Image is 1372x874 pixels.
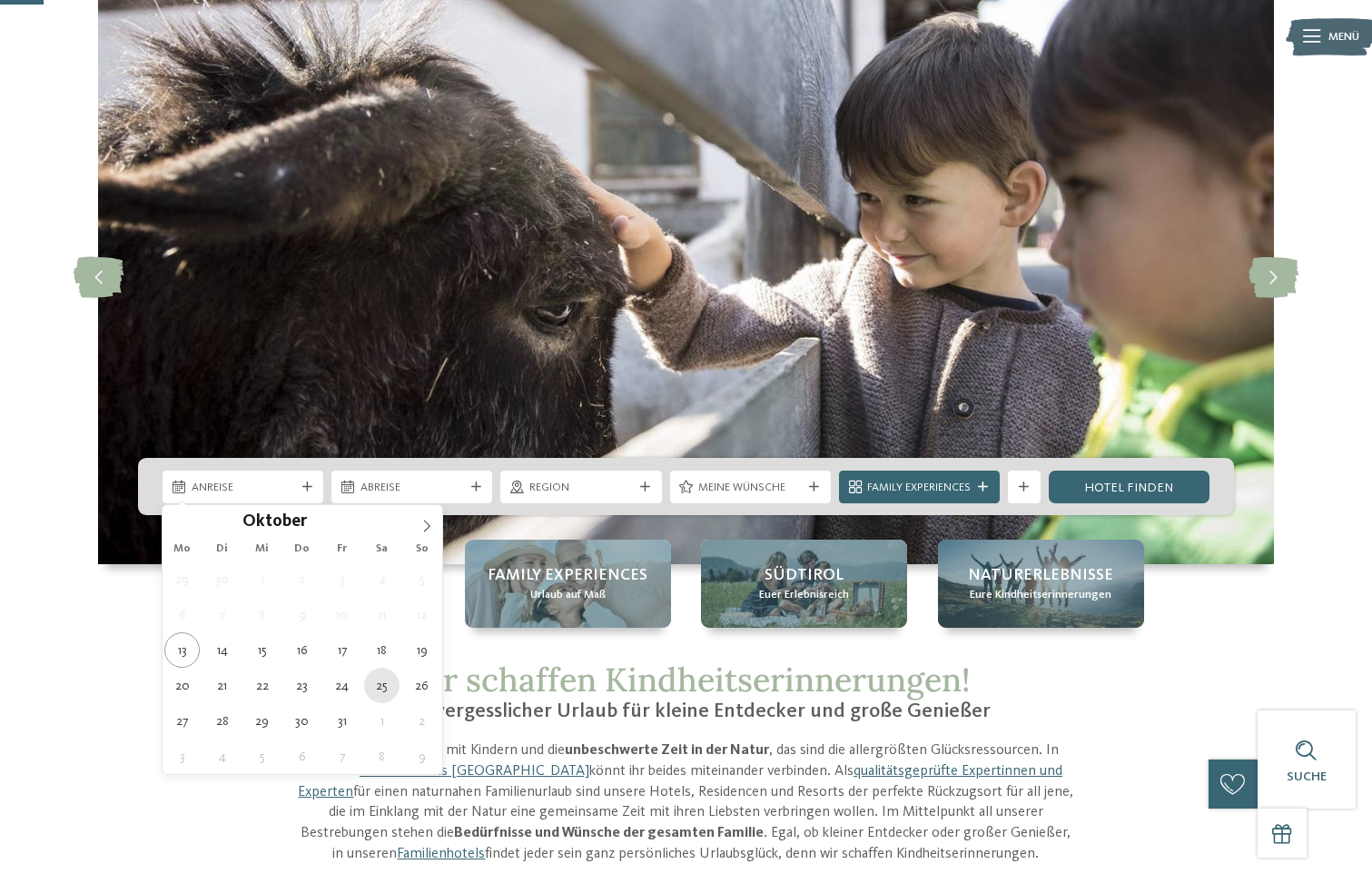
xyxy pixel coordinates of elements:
span: Euer Erlebnisreich [759,587,849,603]
span: Ein unvergesslicher Urlaub für kleine Entdecker und große Genießer [380,701,991,721]
span: November 6, 2025 [284,739,320,774]
a: Unsere Philosophie: nur das Beste für Kinder! Naturerlebnisse Eure Kindheitserinnerungen [938,540,1144,627]
span: Oktober 10, 2025 [324,597,360,632]
a: Familienhotels [397,847,485,861]
span: Oktober 22, 2025 [244,668,280,703]
span: Oktober 3, 2025 [324,561,360,597]
span: Oktober 28, 2025 [204,703,240,739]
span: November 9, 2025 [404,739,439,774]
span: So [402,543,442,555]
span: Oktober 6, 2025 [164,597,200,632]
span: November 7, 2025 [324,739,360,774]
span: Oktober 31, 2025 [324,703,360,739]
span: Oktober 14, 2025 [204,632,240,668]
span: Oktober 17, 2025 [324,632,360,668]
span: Oktober 18, 2025 [364,632,400,668]
span: Eure Kindheitserinnerungen [970,587,1111,603]
p: Die gemeinsame Zeit mit Kindern und die , das sind die allergrößten Glücksressourcen. In unseren ... [298,740,1075,864]
span: Oktober 21, 2025 [204,668,240,703]
span: Wir schaffen Kindheitserinnerungen! [401,659,970,700]
span: Oktober 24, 2025 [324,668,360,703]
span: Oktober 19, 2025 [404,632,439,668]
span: Oktober 11, 2025 [364,597,400,632]
span: Oktober 7, 2025 [204,597,240,632]
span: Oktober 8, 2025 [244,597,280,632]
span: Abreise [360,480,464,496]
span: Oktober 30, 2025 [284,703,320,739]
a: qualitätsgeprüfte Expertinnen und Experten [298,764,1062,800]
span: Oktober 27, 2025 [164,703,200,739]
span: Region [529,480,633,496]
span: Family Experiences [867,480,971,496]
span: November 3, 2025 [164,739,200,774]
a: Familienhotels [GEOGRAPHIC_DATA] [360,764,589,779]
span: Family Experiences [488,564,647,587]
span: Sa [362,543,402,555]
span: Oktober 16, 2025 [284,632,320,668]
span: November 1, 2025 [364,703,400,739]
strong: Bedürfnisse und Wünsche der gesamten Familie [454,826,764,840]
span: November 8, 2025 [364,739,400,774]
span: Do [282,543,322,555]
span: November 5, 2025 [244,739,280,774]
span: Di [202,543,242,555]
span: Südtirol [765,564,844,587]
span: Oktober 9, 2025 [284,597,320,632]
span: Oktober 23, 2025 [284,668,320,703]
span: November 4, 2025 [204,739,240,774]
span: Urlaub auf Maß [530,587,606,603]
span: Oktober 5, 2025 [404,561,439,597]
a: Unsere Philosophie: nur das Beste für Kinder! Südtirol Euer Erlebnisreich [701,540,907,627]
span: Oktober 26, 2025 [404,668,439,703]
span: Meine Wünsche [698,480,802,496]
input: Year [307,511,367,531]
span: Anreise [192,480,295,496]
span: September 29, 2025 [164,561,200,597]
span: Suche [1287,770,1327,783]
span: Naturerlebnisse [968,564,1113,587]
span: Oktober 4, 2025 [364,561,400,597]
span: Mi [242,543,282,555]
strong: unbeschwerte Zeit in der Natur [565,743,769,758]
span: Oktober 1, 2025 [244,561,280,597]
span: Oktober 12, 2025 [404,597,439,632]
span: Oktober 2, 2025 [284,561,320,597]
span: Oktober 25, 2025 [364,668,400,703]
a: Unsere Philosophie: nur das Beste für Kinder! Family Experiences Urlaub auf Maß [465,540,671,627]
span: Fr [322,543,362,555]
span: Mo [163,543,202,555]
span: November 2, 2025 [404,703,439,739]
span: Oktober 20, 2025 [164,668,200,703]
span: Oktober 29, 2025 [244,703,280,739]
span: September 30, 2025 [204,561,240,597]
span: Oktober 13, 2025 [164,632,200,668]
span: Oktober 15, 2025 [244,632,280,668]
a: Hotel finden [1049,471,1209,503]
span: Oktober [242,514,307,531]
